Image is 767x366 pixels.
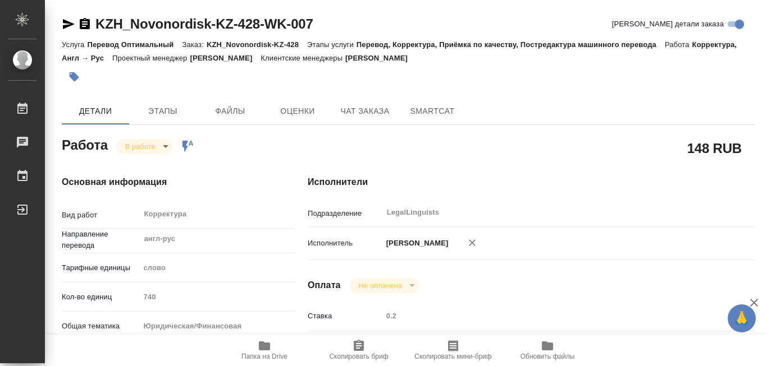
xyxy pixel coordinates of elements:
p: Направление перевода [62,229,139,251]
p: [PERSON_NAME] [345,54,416,62]
button: Папка на Drive [217,335,312,366]
p: Подразделение [308,208,382,219]
p: Услуга [62,40,87,49]
button: Не оплачена [355,281,405,290]
button: Удалить исполнителя [460,230,485,255]
p: Заказ: [182,40,206,49]
span: Файлы [203,104,257,118]
p: Общая тематика [62,321,139,332]
span: Оценки [271,104,325,118]
span: Чат заказа [338,104,392,118]
span: Обновить файлы [521,353,575,360]
span: Детали [69,104,122,118]
p: Этапы услуги [307,40,357,49]
input: Пустое поле [382,308,718,324]
h2: Работа [62,134,108,154]
button: Скопировать ссылку для ЯМессенджера [62,17,75,31]
p: Тарифные единицы [62,262,139,274]
p: Кол-во единиц [62,291,139,303]
p: KZH_Novonordisk-KZ-428 [207,40,307,49]
span: SmartCat [405,104,459,118]
a: KZH_Novonordisk-KZ-428-WK-007 [95,16,313,31]
span: Этапы [136,104,190,118]
div: В работе [350,278,419,293]
h4: Оплата [308,279,341,292]
input: Пустое поле [139,289,295,305]
button: Скопировать ссылку [78,17,92,31]
span: Скопировать бриф [329,353,388,360]
p: Перевод, Корректура, Приёмка по качеству, Постредактура машинного перевода [357,40,665,49]
h2: 148 RUB [687,138,742,157]
p: Вид работ [62,210,139,221]
div: слово [139,258,295,277]
button: Обновить файлы [500,335,595,366]
span: 🙏 [732,307,751,330]
span: [PERSON_NAME] детали заказа [612,18,724,30]
h4: Основная информация [62,175,263,189]
p: Перевод Оптимальный [87,40,182,49]
button: 🙏 [728,304,756,332]
p: [PERSON_NAME] [382,238,449,249]
h4: Исполнители [308,175,755,189]
div: Юридическая/Финансовая [139,317,295,336]
p: Клиентские менеджеры [261,54,345,62]
p: [PERSON_NAME] [190,54,261,62]
button: Скопировать бриф [312,335,406,366]
p: Исполнитель [308,238,382,249]
span: Скопировать мини-бриф [414,353,491,360]
div: В работе [116,139,172,154]
span: Папка на Drive [241,353,287,360]
p: Проектный менеджер [112,54,190,62]
p: Работа [665,40,692,49]
button: Добавить тэг [62,64,86,89]
button: В работе [122,142,159,151]
button: Скопировать мини-бриф [406,335,500,366]
p: Ставка [308,311,382,322]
